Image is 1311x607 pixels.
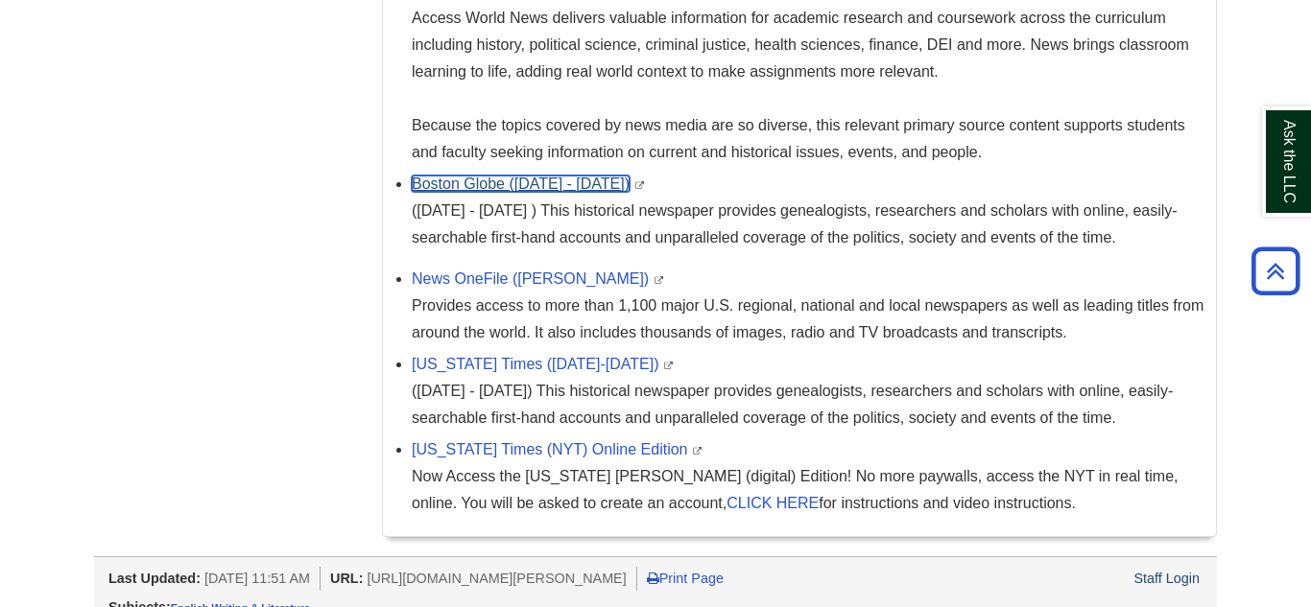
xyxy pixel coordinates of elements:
[412,292,1206,346] div: Provides access to more than 1,100 major U.S. regional, national and local newspapers as well as ...
[330,571,363,586] span: URL:
[727,495,819,511] a: CLICK HERE
[412,175,630,192] a: Boston Globe ([DATE] - [DATE])
[204,571,310,586] span: [DATE] 11:51 AM
[412,378,1206,432] div: ([DATE] - [DATE]) This historical newspaper provides genealogists, researchers and scholars with ...
[412,270,649,287] a: News OneFile ([PERSON_NAME])
[412,441,687,457] a: [US_STATE] Times (NYT) Online Edition
[647,571,724,586] a: Print Page
[367,571,626,586] span: [URL][DOMAIN_NAME][PERSON_NAME]
[1245,258,1306,284] a: Back to Top
[692,447,703,455] i: This link opens in a new window
[108,571,201,586] span: Last Updated:
[412,463,1206,517] div: Now Access the [US_STATE] [PERSON_NAME] (digital) Edition! No more paywalls, access the NYT in re...
[1133,571,1200,586] a: Staff Login
[663,362,675,370] i: This link opens in a new window
[654,276,665,285] i: This link opens in a new window
[412,356,659,372] a: [US_STATE] Times ([DATE]-[DATE])
[647,572,659,585] i: Print Page
[633,181,645,190] i: This link opens in a new window
[412,198,1206,251] p: ([DATE] - [DATE] ) This historical newspaper provides genealogists, researchers and scholars with...
[412,5,1206,166] div: Access World News delivers valuable information for academic research and coursework across the c...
